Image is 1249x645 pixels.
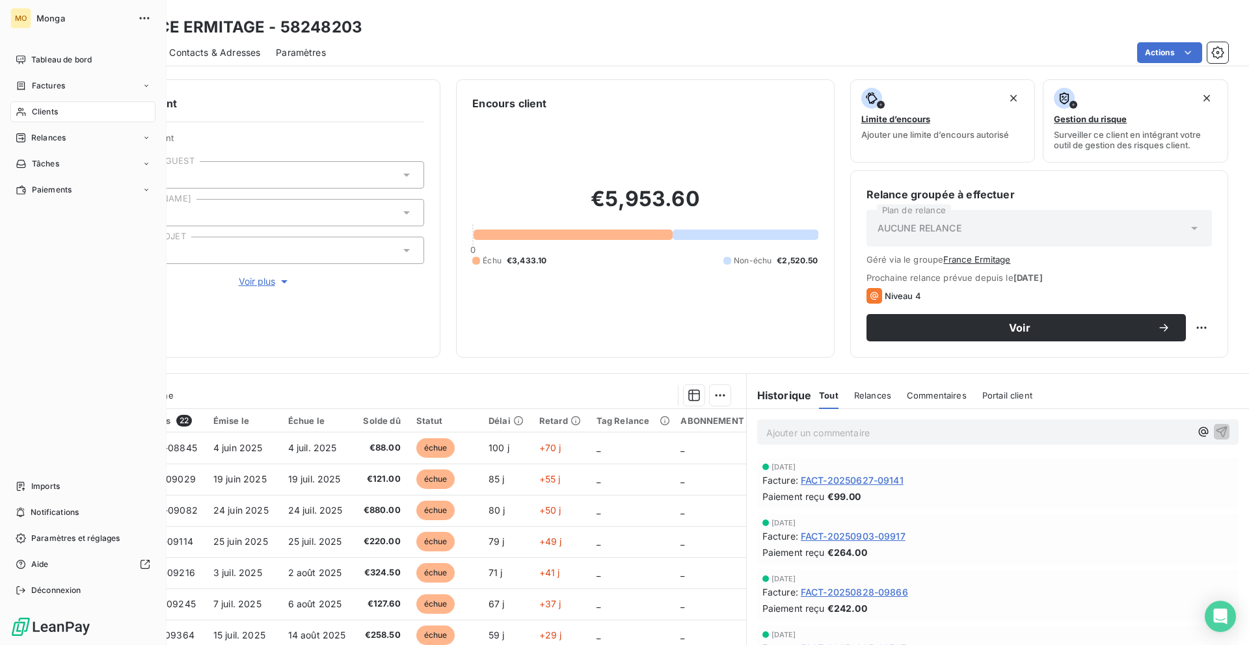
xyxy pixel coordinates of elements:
span: 71 j [489,567,503,578]
span: FACT-20250627-09141 [801,473,904,487]
span: €324.50 [363,566,400,579]
span: Tâches [32,158,59,170]
span: Paramètres et réglages [31,533,120,544]
h6: Informations client [79,96,424,111]
span: FACT-20250828-09866 [801,585,908,599]
span: 2 août 2025 [288,567,342,578]
button: Voir plus [105,274,424,289]
span: Propriétés Client [105,133,424,151]
div: Solde dû [363,415,400,426]
span: _ [597,629,600,640]
span: €880.00 [363,504,400,517]
span: 4 juin 2025 [213,442,263,453]
span: FACT-20250903-09917 [801,529,906,543]
span: +50 j [539,505,561,516]
button: Voir [866,314,1186,341]
span: 4 juil. 2025 [288,442,337,453]
span: €258.50 [363,629,400,642]
span: _ [597,505,600,516]
span: Contacts & Adresses [169,46,260,59]
span: échue [416,469,455,489]
span: échue [416,438,455,458]
span: Relances [31,132,66,144]
div: MO [10,8,31,29]
span: Ajouter une limite d’encours autorisé [861,129,1009,140]
button: Gestion du risqueSurveiller ce client en intégrant votre outil de gestion des risques client. [1043,79,1228,163]
span: échue [416,563,455,583]
div: Tag Relance [597,415,665,426]
span: [DATE] [772,575,796,583]
span: 6 août 2025 [288,598,342,609]
span: Tout [819,390,839,401]
span: Monga [36,13,130,23]
span: €121.00 [363,473,400,486]
span: échue [416,594,455,614]
span: Échu [483,255,502,267]
span: 59 j [489,629,505,640]
span: _ [597,473,600,484]
span: Paramètres [276,46,326,59]
span: Factures [32,80,65,92]
span: Prochaine relance prévue depuis le [866,272,1212,283]
div: Échue le [288,415,348,426]
div: Statut [416,415,473,426]
span: Paiement reçu [762,546,825,559]
span: [DATE] [1014,272,1043,283]
span: Déconnexion [31,585,81,596]
h6: Historique [747,388,812,403]
span: 25 juin 2025 [213,536,268,547]
span: +70 j [539,442,561,453]
span: 80 j [489,505,505,516]
span: Gestion du risque [1054,114,1127,124]
span: 24 juin 2025 [213,505,269,516]
span: _ [680,567,684,578]
span: 19 juil. 2025 [288,473,341,484]
span: €88.00 [363,441,400,454]
div: Émise le [213,415,273,426]
span: Paiement reçu [762,490,825,503]
span: [DATE] [772,631,796,638]
span: Paiements [32,184,72,196]
span: échue [416,501,455,520]
span: 22 [176,415,192,427]
span: 15 juil. 2025 [213,629,265,640]
span: 19 juin 2025 [213,473,267,484]
img: Logo LeanPay [10,616,91,637]
span: +41 j [539,567,560,578]
span: Relances [854,390,891,401]
span: Facture : [762,529,798,543]
span: _ [597,567,600,578]
span: _ [597,598,600,609]
span: Niveau 4 [885,291,921,301]
span: Facture : [762,473,798,487]
span: _ [680,442,684,453]
span: _ [680,505,684,516]
span: €127.60 [363,598,400,611]
span: [DATE] [772,463,796,471]
span: Clients [32,106,58,118]
span: €99.00 [827,490,861,503]
span: 24 juil. 2025 [288,505,343,516]
span: Imports [31,480,60,492]
div: ABONNEMENT NEXITY [680,415,780,426]
span: Aide [31,559,49,570]
span: Voir [882,322,1157,333]
span: 25 juil. 2025 [288,536,342,547]
span: Notifications [31,507,79,518]
span: Paiement reçu [762,601,825,615]
span: €3,433.10 [507,255,546,267]
span: 14 août 2025 [288,629,346,640]
span: Portail client [982,390,1032,401]
span: Tableau de bord [31,54,92,66]
h2: €5,953.60 [472,186,818,225]
span: Limite d’encours [861,114,930,124]
div: Délai [489,415,524,426]
button: France Ermitage [943,254,1010,265]
span: 3 juil. 2025 [213,567,262,578]
span: 79 j [489,536,505,547]
h6: Encours client [472,96,546,111]
span: Non-échu [734,255,772,267]
button: Limite d’encoursAjouter une limite d’encours autorisé [850,79,1036,163]
button: Actions [1137,42,1202,63]
span: Géré via le groupe [866,254,1212,265]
